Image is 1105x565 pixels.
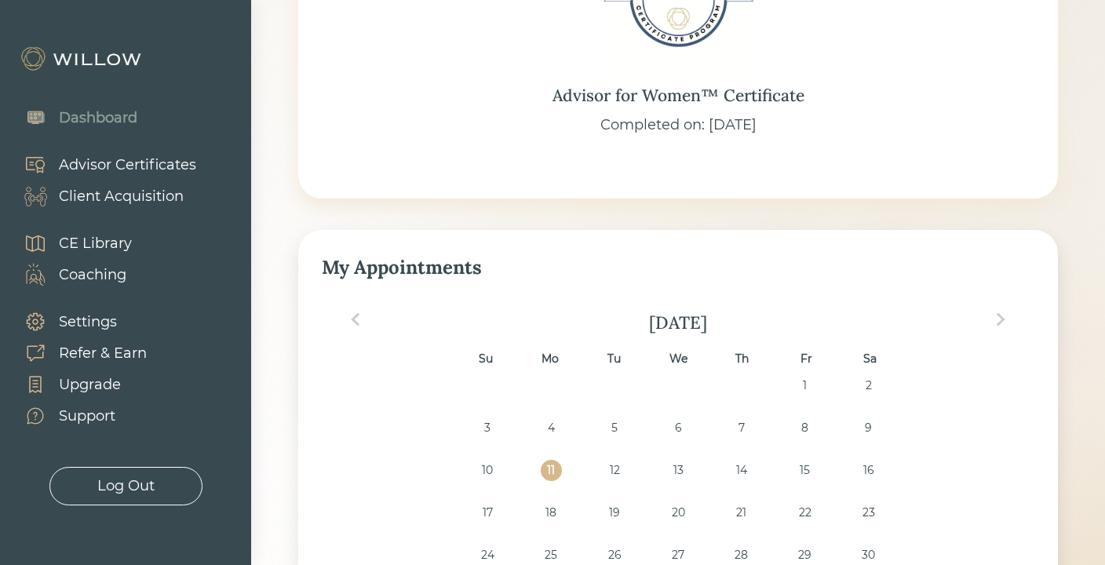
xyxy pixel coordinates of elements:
div: Completed on: [DATE] [600,115,757,136]
div: Choose Wednesday, August 20th, 2025 [667,502,688,523]
a: Client Acquisition [8,180,196,212]
div: Settings [59,312,117,333]
div: Choose Monday, August 11th, 2025 [541,460,562,481]
div: Advisor for Women™ Certificate [552,83,804,108]
div: Choose Saturday, August 9th, 2025 [858,417,879,439]
div: Choose Friday, August 1st, 2025 [794,375,815,396]
div: Coaching [59,264,126,286]
button: Previous Month [343,307,368,332]
button: Next Month [988,307,1013,332]
div: Th [731,348,753,370]
a: Advisor Certificates [8,149,196,180]
div: Choose Monday, August 4th, 2025 [541,417,562,439]
div: Choose Tuesday, August 5th, 2025 [604,417,625,439]
div: Choose Saturday, August 2nd, 2025 [858,375,879,396]
div: Choose Friday, August 22nd, 2025 [794,502,815,523]
a: Refer & Earn [8,337,147,369]
a: Settings [8,306,147,337]
div: Choose Thursday, August 21st, 2025 [731,502,752,523]
div: We [667,348,688,370]
div: Tu [604,348,625,370]
div: Fr [796,348,817,370]
div: Choose Sunday, August 17th, 2025 [477,502,498,523]
div: Support [59,406,115,427]
div: Choose Friday, August 8th, 2025 [794,417,815,439]
a: Coaching [8,259,132,290]
div: Client Acquisition [59,186,184,207]
a: Dashboard [8,102,137,133]
div: Choose Sunday, August 10th, 2025 [477,460,498,481]
div: Refer & Earn [59,343,147,364]
div: Choose Saturday, August 23rd, 2025 [858,502,879,523]
div: [DATE] [322,312,1034,334]
div: Log Out [97,476,155,497]
a: Upgrade [8,369,147,400]
div: Sa [859,348,881,370]
a: CE Library [8,228,132,259]
div: Choose Wednesday, August 6th, 2025 [667,417,688,439]
div: Choose Wednesday, August 13th, 2025 [667,460,688,481]
div: Choose Tuesday, August 19th, 2025 [604,502,625,523]
div: Choose Monday, August 18th, 2025 [541,502,562,523]
img: Willow [20,46,145,71]
div: Choose Sunday, August 3rd, 2025 [477,417,498,439]
div: Mo [539,348,560,370]
div: My Appointments [322,253,1034,282]
div: Choose Thursday, August 14th, 2025 [731,460,752,481]
div: Choose Saturday, August 16th, 2025 [858,460,879,481]
div: Dashboard [59,108,137,129]
div: Choose Tuesday, August 12th, 2025 [604,460,625,481]
div: Advisor Certificates [59,155,196,176]
div: Su [475,348,496,370]
div: Upgrade [59,374,121,395]
div: Choose Thursday, August 7th, 2025 [731,417,752,439]
div: CE Library [59,233,132,254]
div: Choose Friday, August 15th, 2025 [794,460,815,481]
